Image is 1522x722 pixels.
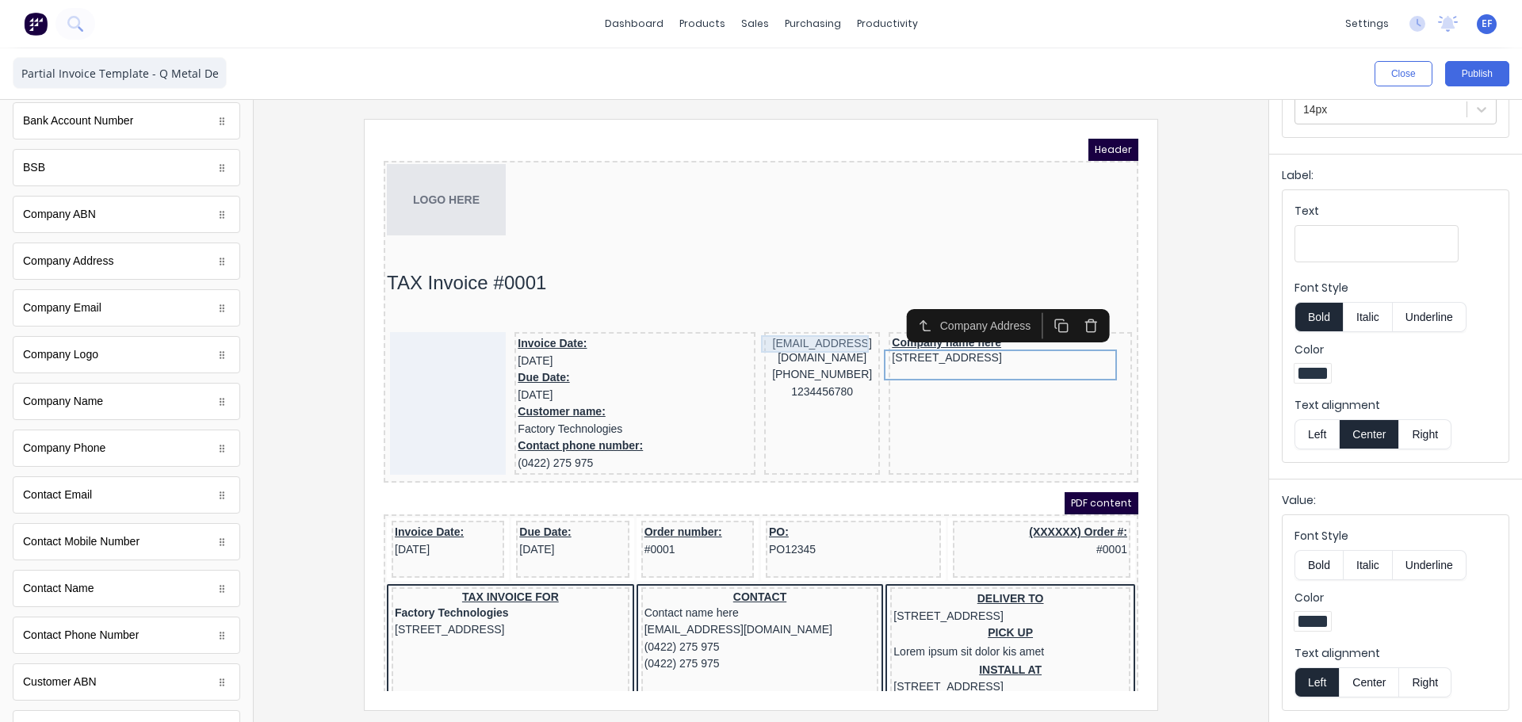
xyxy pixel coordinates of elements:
div: Company Address [23,253,113,269]
div: Contact Mobile Number [23,533,140,550]
label: Font Style [1294,528,1497,544]
div: 1234456780 [384,245,493,262]
img: Factory [24,12,48,36]
div: Invoice Date:[DATE]Due Date:[DATE]Order number:#0001PO:PO12345(XXXXXX) Order #:#0001 [3,379,751,445]
div: [STREET_ADDRESS] [508,211,745,228]
div: Customer name:Factory Technologies [134,265,369,299]
button: Select parent [527,174,556,200]
div: Invoice Date:[DATE]Due Date:[DATE]Customer name:Factory TechnologiesContact phone number:(0422) 2... [3,192,751,341]
div: [EMAIL_ADDRESS][DOMAIN_NAME] [261,483,492,500]
div: Contact phone number:(0422) 275 975 [134,299,369,333]
label: Text alignment [1294,645,1497,661]
div: (0422) 275 975 [261,500,492,518]
div: Company Logo [23,346,98,363]
div: Invoice Date:[DATE] [134,197,369,231]
div: PO:PO12345 [385,385,554,419]
button: Bold [1294,302,1343,332]
div: Contact Name [23,580,94,597]
div: Company ABN [23,206,96,223]
button: Bold [1294,550,1343,580]
button: Left [1294,667,1339,697]
div: Label: [1282,167,1509,189]
div: [STREET_ADDRESS] [11,483,243,500]
div: Company Phone [13,430,240,467]
div: INSTALL AT[STREET_ADDRESS] [510,523,744,557]
div: Due Date:[DATE] [134,231,369,265]
button: Center [1339,419,1399,449]
button: Center [1339,667,1399,697]
div: TAX Invoice#0001 [3,128,751,160]
div: Contact Phone Number [13,617,240,654]
div: productivity [849,12,926,36]
div: (0422) 275 975 [261,517,492,534]
button: Underline [1393,550,1467,580]
button: Italic [1343,550,1393,580]
a: dashboard [597,12,671,36]
label: Color [1294,590,1497,605]
div: Company Name [13,383,240,420]
div: TAX INVOICE FORFactory Technologies[STREET_ADDRESS]CONTACTContact name here[EMAIL_ADDRESS][DOMAIN... [3,445,751,567]
div: Contact Phone Number [23,627,139,644]
div: Company Name [23,393,103,410]
div: Bank Account Number [23,113,133,129]
div: Company name here [508,197,745,211]
button: Left [1294,419,1339,449]
button: Duplicate [663,174,692,200]
div: TAX INVOICE FOR [11,452,243,466]
span: EF [1482,17,1492,31]
div: (XXXXXX) Order #:#0001 [572,385,744,419]
label: Text alignment [1294,397,1497,413]
div: Contact Email [13,476,240,514]
div: Company Email [23,300,101,316]
div: purchasing [777,12,849,36]
div: products [671,12,733,36]
div: Company Logo [13,336,240,373]
div: Contact Mobile Number [13,523,240,560]
div: Due Date:[DATE] [136,385,242,419]
div: Customer ABN [13,663,240,701]
div: CONTACT [261,452,492,466]
div: BSB [23,159,45,176]
span: PDF content [681,353,755,376]
div: Contact name here [261,466,492,483]
label: Color [1294,342,1497,357]
div: PICK UPLorem ipsum sit dolor kis amet [510,486,744,523]
button: Italic [1343,302,1393,332]
div: Order number:#0001 [261,385,367,419]
button: Delete [693,174,722,200]
button: Right [1399,419,1451,449]
div: sales [733,12,777,36]
button: Close [1375,61,1432,86]
div: BSB [13,149,240,186]
div: Value: [1282,492,1509,514]
div: Company ABN [13,196,240,233]
div: settings [1337,12,1397,36]
div: Company Email [13,289,240,327]
button: Underline [1393,302,1467,332]
div: Contact Name [13,570,240,607]
div: Factory Technologies [11,466,243,483]
div: [PHONE_NUMBER] [384,227,493,245]
div: LOGO HERE [3,25,751,97]
div: Company Address [556,178,655,195]
div: Text [1294,203,1459,225]
div: Company Address [13,243,240,280]
div: Bank Account Number [13,102,240,139]
button: Publish [1445,61,1509,86]
div: DELIVER TO[STREET_ADDRESS] [510,452,744,486]
label: Font Style [1294,280,1497,296]
div: Invoice Date:[DATE] [11,385,117,419]
div: Contact Email [23,487,92,503]
div: Company Phone [23,440,105,457]
div: [EMAIL_ADDRESS][DOMAIN_NAME] [384,197,493,227]
button: Right [1399,667,1451,697]
input: Text [1294,225,1459,262]
div: Customer ABN [23,674,97,690]
input: Enter template name here [13,57,227,89]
